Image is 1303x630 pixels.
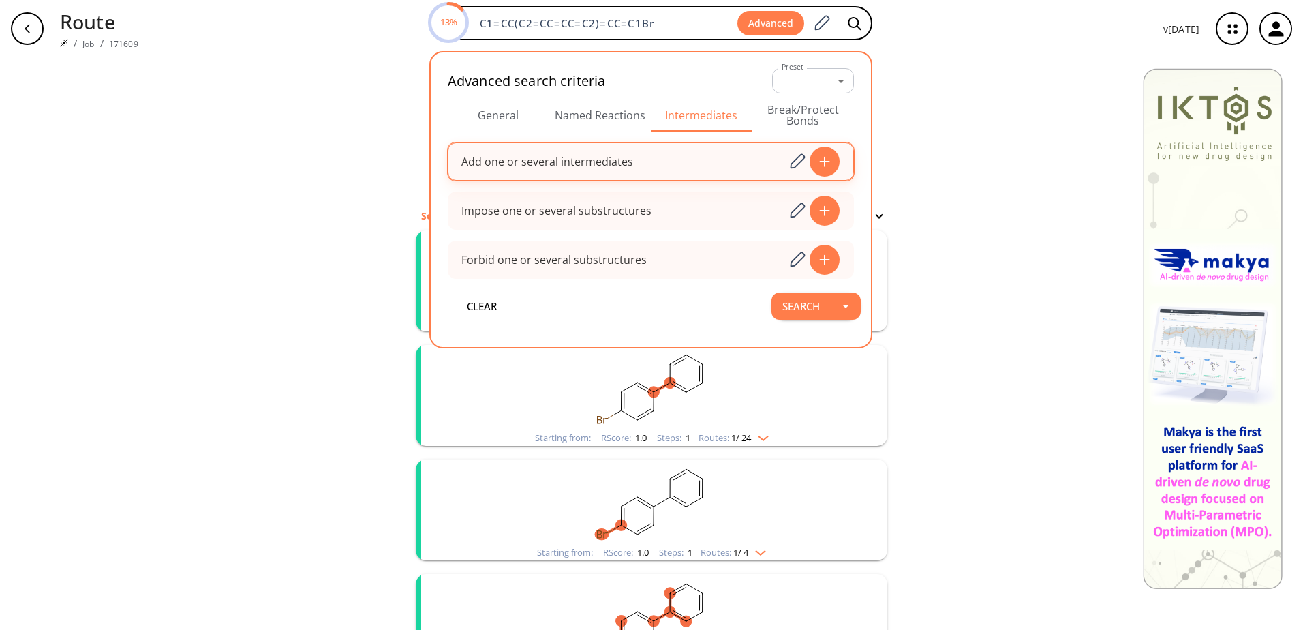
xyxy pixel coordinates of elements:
[782,62,803,72] label: Preset
[421,209,476,223] p: Searching...
[474,460,829,545] svg: Brc1ccc(-c2ccccc2)cc1
[1143,68,1283,589] img: Banner
[684,432,690,444] span: 1
[603,548,649,557] div: RScore :
[699,434,769,442] div: Routes:
[752,99,854,132] button: Break/Protect Bonds
[474,345,829,430] svg: Brc1ccc(-c2ccccc2)cc1
[635,546,649,558] span: 1.0
[461,205,651,216] div: Impose one or several substructures
[461,156,633,167] div: Add one or several intermediates
[601,434,647,442] div: RScore :
[472,16,737,30] input: Enter SMILES
[751,430,769,441] img: Down
[731,434,751,442] span: 1 / 24
[686,546,692,558] span: 1
[74,36,77,50] li: /
[440,16,457,28] text: 13%
[771,292,831,320] button: Search
[535,434,591,442] div: Starting from:
[1163,22,1199,36] p: v [DATE]
[60,7,138,36] p: Route
[838,211,882,221] button: Filter
[701,548,766,557] div: Routes:
[441,292,523,320] button: clear
[549,99,651,132] button: Named Reactions
[651,99,752,132] button: Intermediates
[657,434,690,442] div: Steps :
[461,254,647,265] div: Forbid one or several substructures
[448,73,606,89] h2: Advanced search criteria
[448,99,854,132] div: Advanced Search Tabs
[748,545,766,556] img: Down
[733,548,748,557] span: 1 / 4
[448,99,549,132] button: General
[109,38,138,50] a: 171609
[60,39,68,47] img: Spaya logo
[633,432,647,444] span: 1.0
[737,11,804,36] button: Advanced
[100,36,104,50] li: /
[82,38,94,50] a: Job
[659,548,692,557] div: Steps :
[537,548,593,557] div: Starting from:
